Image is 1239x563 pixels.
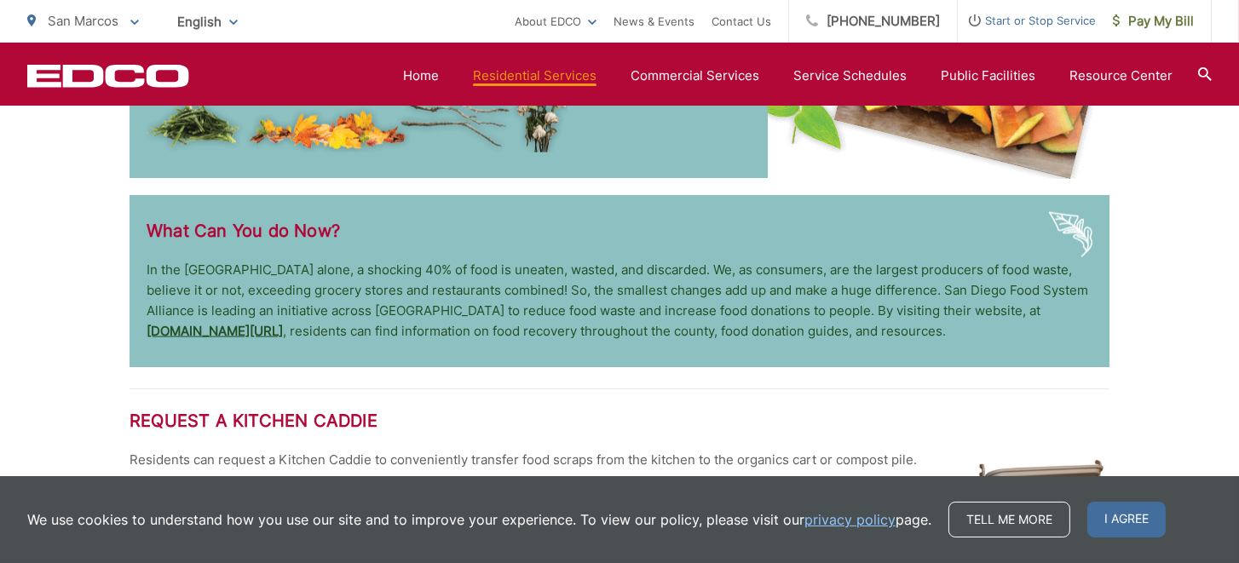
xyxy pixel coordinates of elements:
img: Leaf icon [1049,212,1092,257]
p: Residents can request a Kitchen Caddie to conveniently transfer food scraps from the kitchen to t... [130,450,1109,470]
span: San Marcos [48,13,118,29]
a: Service Schedules [793,66,907,86]
span: Pay My Bill [1113,11,1194,32]
a: About EDCO [515,11,596,32]
a: [DOMAIN_NAME][URL] [147,321,283,342]
h2: Request a Kitchen Caddie [130,411,1109,431]
span: English [164,7,251,37]
span: I agree [1087,502,1166,537]
a: Home [403,66,439,86]
img: Yard waste [147,76,568,152]
h2: What Can You do Now? [147,221,1092,241]
p: In the [GEOGRAPHIC_DATA] alone, a shocking 40% of food is uneaten, wasted, and discarded. We, as ... [147,260,1092,342]
a: Resource Center [1069,66,1173,86]
a: EDCD logo. Return to the homepage. [27,64,189,88]
a: News & Events [614,11,694,32]
a: Tell me more [948,502,1070,537]
a: Commercial Services [631,66,759,86]
a: Residential Services [473,66,596,86]
a: privacy policy [804,509,896,530]
a: Contact Us [712,11,771,32]
a: Public Facilities [941,66,1035,86]
p: We use cookies to understand how you use our site and to improve your experience. To view our pol... [27,509,931,530]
